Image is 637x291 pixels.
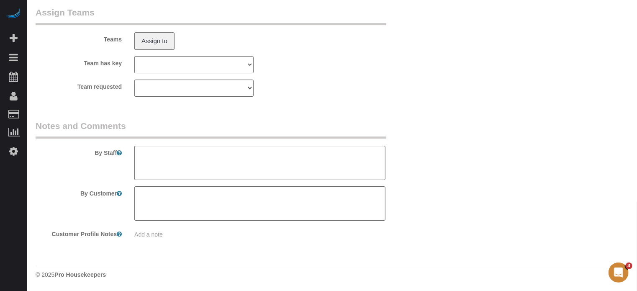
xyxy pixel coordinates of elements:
[134,231,163,238] span: Add a note
[36,6,386,25] legend: Assign Teams
[626,263,632,269] span: 3
[29,227,128,238] label: Customer Profile Notes
[36,120,386,139] legend: Notes and Comments
[36,270,629,279] div: © 2025
[29,186,128,198] label: By Customer
[29,56,128,67] label: Team has key
[29,32,128,44] label: Teams
[134,32,175,50] button: Assign to
[29,146,128,157] label: By Staff
[29,80,128,91] label: Team requested
[609,263,629,283] iframe: Intercom live chat
[5,8,22,20] img: Automaid Logo
[54,271,106,278] strong: Pro Housekeepers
